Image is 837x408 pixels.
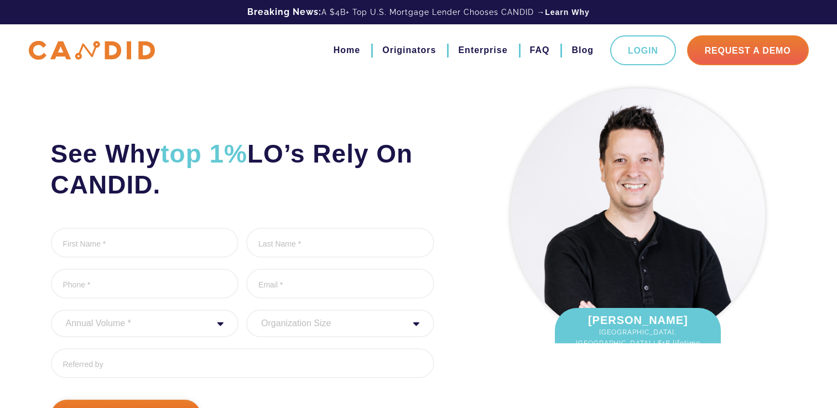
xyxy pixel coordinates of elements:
img: CANDID APP [29,41,155,60]
a: Login [610,35,676,65]
input: Phone * [51,269,239,299]
input: Last Name * [246,228,434,258]
h2: See Why LO’s Rely On CANDID. [51,138,434,200]
a: Learn Why [545,7,590,18]
a: Enterprise [458,41,507,60]
span: [GEOGRAPHIC_DATA], [GEOGRAPHIC_DATA] | $1B lifetime fundings. [566,327,710,360]
a: Originators [382,41,436,60]
span: top 1% [160,139,247,168]
b: Breaking News: [247,7,321,17]
a: FAQ [530,41,550,60]
a: Blog [571,41,594,60]
input: Email * [246,269,434,299]
div: [PERSON_NAME] [555,308,721,365]
input: Referred by [51,348,434,378]
a: Home [334,41,360,60]
input: First Name * [51,228,239,258]
a: Request A Demo [687,35,809,65]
